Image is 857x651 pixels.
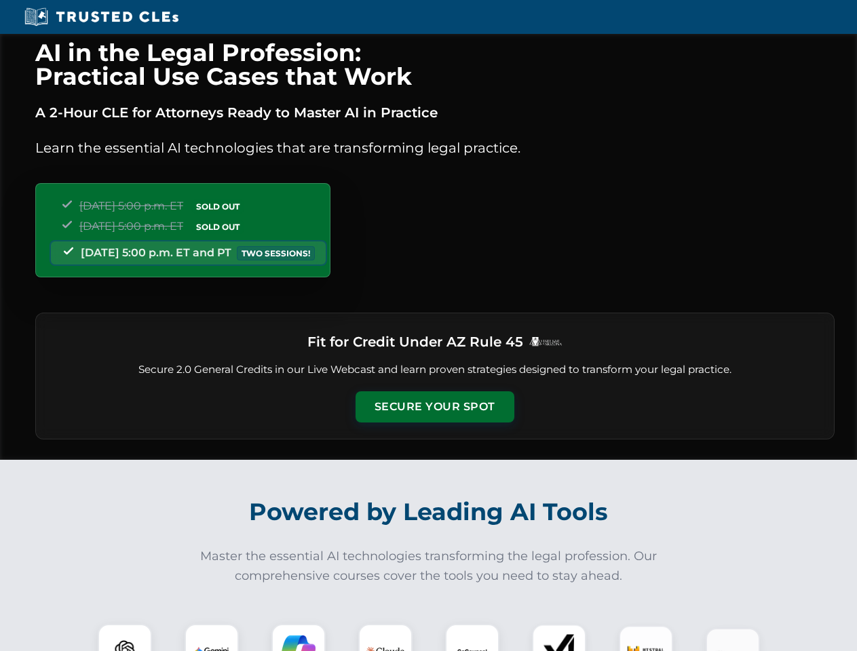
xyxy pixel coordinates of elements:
h2: Powered by Leading AI Tools [53,488,805,536]
p: Learn the essential AI technologies that are transforming legal practice. [35,137,835,159]
span: SOLD OUT [191,220,244,234]
p: A 2-Hour CLE for Attorneys Ready to Master AI in Practice [35,102,835,123]
span: SOLD OUT [191,199,244,214]
span: [DATE] 5:00 p.m. ET [79,199,183,212]
span: [DATE] 5:00 p.m. ET [79,220,183,233]
img: Trusted CLEs [20,7,183,27]
h3: Fit for Credit Under AZ Rule 45 [307,330,523,354]
p: Secure 2.0 General Credits in our Live Webcast and learn proven strategies designed to transform ... [52,362,818,378]
p: Master the essential AI technologies transforming the legal profession. Our comprehensive courses... [191,547,666,586]
button: Secure Your Spot [356,391,514,422]
img: Logo [529,336,563,347]
h1: AI in the Legal Profession: Practical Use Cases that Work [35,41,835,88]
